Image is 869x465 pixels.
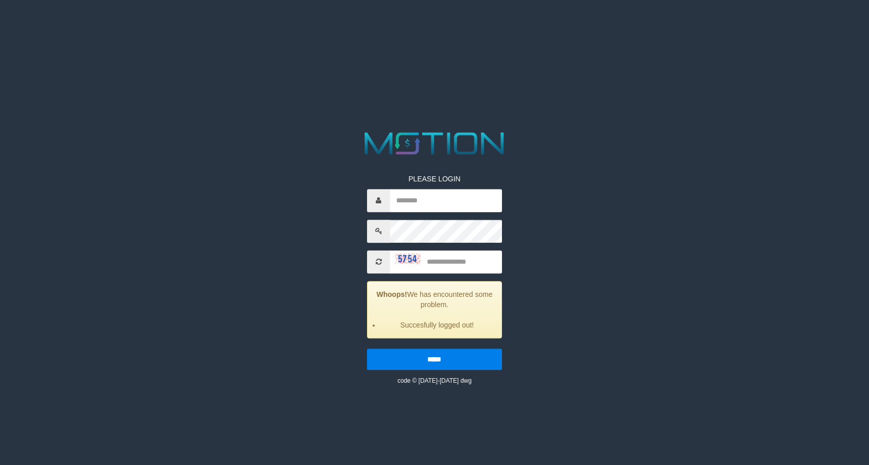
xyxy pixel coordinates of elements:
[380,320,493,330] li: Succesfully logged out!
[397,377,471,384] small: code © [DATE]-[DATE] dwg
[367,281,501,338] div: We has encountered some problem.
[367,174,501,184] p: PLEASE LOGIN
[377,290,407,298] strong: Whoops!
[395,253,421,264] img: captcha
[358,128,511,158] img: MOTION_logo.png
